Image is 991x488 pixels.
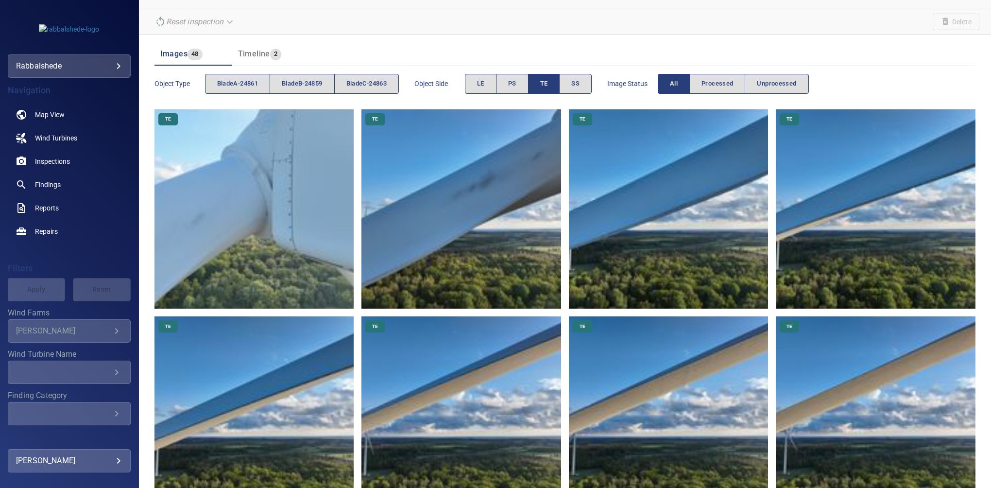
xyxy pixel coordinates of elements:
a: inspections noActive [8,150,131,173]
span: bladeB-24859 [282,78,322,89]
span: Reports [35,203,59,213]
img: rabbalshede-logo [39,24,99,34]
span: Object Side [414,79,465,88]
button: SS [559,74,592,94]
span: Unprocessed [757,78,796,89]
button: TE [528,74,560,94]
span: Image Status [607,79,658,88]
label: Finding Type [8,433,131,441]
a: map noActive [8,103,131,126]
span: PS [508,78,516,89]
label: Wind Farms [8,309,131,317]
span: Object type [154,79,205,88]
span: Wind Turbines [35,133,77,143]
button: bladeA-24861 [205,74,270,94]
button: Processed [689,74,745,94]
h4: Navigation [8,86,131,95]
button: Unprocessed [745,74,808,94]
span: bladeA-24861 [217,78,258,89]
div: Unable to reset the inspection due to your user permissions [151,13,239,30]
span: TE [781,323,798,330]
span: LE [477,78,484,89]
span: SS [571,78,580,89]
span: TE [159,116,177,122]
div: rabbalshede [8,54,131,78]
button: LE [465,74,496,94]
span: TE [366,323,384,330]
label: Finding Category [8,392,131,400]
span: TE [781,116,798,122]
a: reports noActive [8,196,131,220]
button: bladeB-24859 [270,74,334,94]
button: bladeC-24863 [334,74,399,94]
div: Wind Farms [8,319,131,343]
div: [PERSON_NAME] [16,453,122,469]
span: bladeC-24863 [346,78,387,89]
span: TE [574,116,591,122]
div: objectSide [465,74,592,94]
div: objectType [205,74,399,94]
a: repairs noActive [8,220,131,243]
span: Images [160,49,188,58]
div: [PERSON_NAME] [16,326,111,335]
div: Wind Turbine Name [8,361,131,384]
button: PS [496,74,529,94]
a: windturbines noActive [8,126,131,150]
label: Wind Turbine Name [8,350,131,358]
span: Timeline [238,49,270,58]
span: TE [574,323,591,330]
div: rabbalshede [16,58,122,74]
span: TE [540,78,548,89]
span: 2 [270,49,281,60]
span: TE [366,116,384,122]
span: Inspections [35,157,70,166]
em: Reset inspection [166,17,223,26]
div: imageStatus [658,74,809,94]
span: Map View [35,110,65,120]
h4: Filters [8,263,131,273]
span: Repairs [35,227,58,236]
button: All [658,74,690,94]
span: TE [159,323,177,330]
span: Processed [701,78,733,89]
span: 48 [188,49,203,60]
a: findings noActive [8,173,131,196]
div: Reset inspection [151,13,239,30]
span: Findings [35,180,61,190]
div: Finding Category [8,402,131,425]
span: All [670,78,678,89]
